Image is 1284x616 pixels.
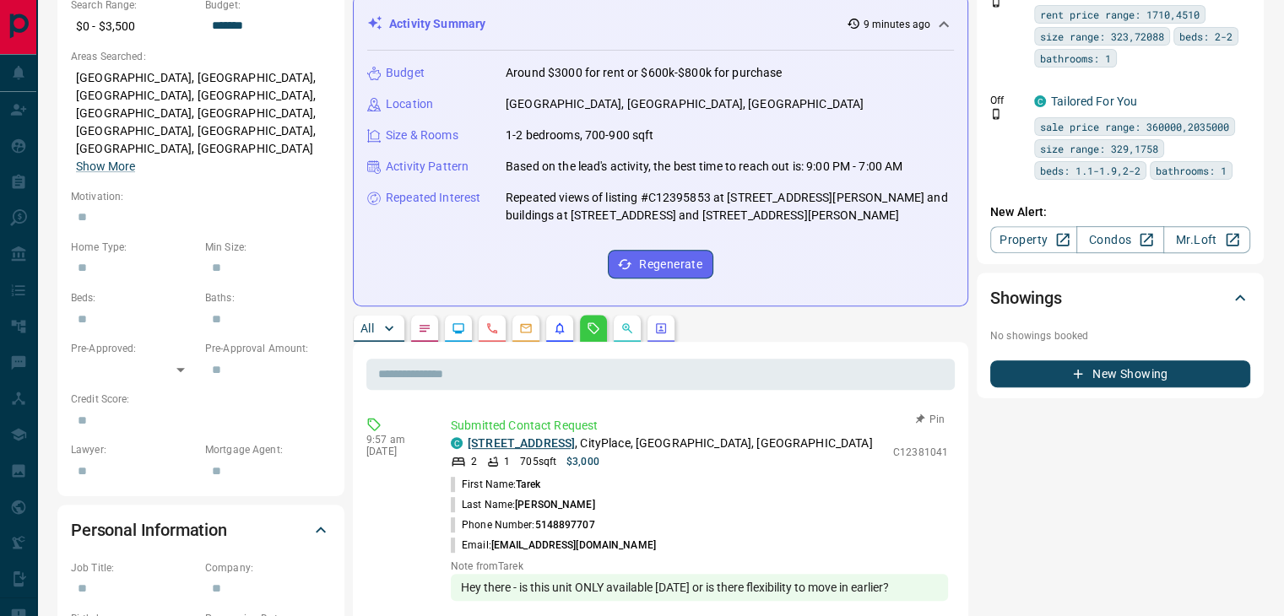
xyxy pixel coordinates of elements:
[205,341,331,356] p: Pre-Approval Amount:
[620,322,634,335] svg: Opportunities
[71,341,197,356] p: Pre-Approved:
[451,538,656,553] p: Email:
[1040,118,1229,135] span: sale price range: 360000,2035000
[386,64,425,82] p: Budget
[452,322,465,335] svg: Lead Browsing Activity
[506,189,954,224] p: Repeated views of listing #C12395853 at [STREET_ADDRESS][PERSON_NAME] and buildings at [STREET_AD...
[71,290,197,305] p: Beds:
[990,360,1250,387] button: New Showing
[205,290,331,305] p: Baths:
[1051,95,1137,108] a: Tailored For You
[1040,6,1200,23] span: rent price range: 1710,4510
[1179,28,1233,45] span: beds: 2-2
[205,560,331,575] p: Company:
[990,278,1250,318] div: Showings
[71,49,331,64] p: Areas Searched:
[1163,226,1250,253] a: Mr.Loft
[205,240,331,255] p: Min Size:
[451,417,948,435] p: Submitted Contact Request
[654,322,668,335] svg: Agent Actions
[990,284,1062,311] h2: Showings
[451,477,540,492] p: First Name:
[451,497,595,512] p: Last Name:
[360,322,374,334] p: All
[506,127,653,144] p: 1-2 bedrooms, 700-900 sqft
[386,189,480,207] p: Repeated Interest
[893,445,948,460] p: C12381041
[386,158,469,176] p: Activity Pattern
[468,435,873,452] p: , CityPlace, [GEOGRAPHIC_DATA], [GEOGRAPHIC_DATA]
[451,560,948,572] p: Note from Tarek
[515,499,594,511] span: [PERSON_NAME]
[366,446,425,457] p: [DATE]
[506,64,782,82] p: Around $3000 for rent or $600k-$800k for purchase
[418,322,431,335] svg: Notes
[1040,140,1158,157] span: size range: 329,1758
[205,442,331,457] p: Mortgage Agent:
[71,13,197,41] p: $0 - $3,500
[386,127,458,144] p: Size & Rooms
[864,17,930,32] p: 9 minutes ago
[367,8,954,40] div: Activity Summary9 minutes ago
[71,442,197,457] p: Lawyer:
[1040,50,1111,67] span: bathrooms: 1
[71,392,331,407] p: Credit Score:
[1156,162,1227,179] span: bathrooms: 1
[553,322,566,335] svg: Listing Alerts
[608,250,713,278] button: Regenerate
[71,240,197,255] p: Home Type:
[1040,162,1140,179] span: beds: 1.1-1.9,2-2
[506,158,902,176] p: Based on the lead's activity, the best time to reach out is: 9:00 PM - 7:00 AM
[520,454,556,469] p: 705 sqft
[990,93,1024,108] p: Off
[990,203,1250,221] p: New Alert:
[71,560,197,575] p: Job Title:
[485,322,499,335] svg: Calls
[534,519,594,531] span: 5148897707
[451,437,463,449] div: condos.ca
[504,454,510,469] p: 1
[519,322,533,335] svg: Emails
[491,539,656,551] span: [EMAIL_ADDRESS][DOMAIN_NAME]
[451,574,948,601] div: Hey there - is this unit ONLY available [DATE] or is there flexibility to move in earlier?
[1040,28,1164,45] span: size range: 323,72088
[1076,226,1163,253] a: Condos
[71,64,331,181] p: [GEOGRAPHIC_DATA], [GEOGRAPHIC_DATA], [GEOGRAPHIC_DATA], [GEOGRAPHIC_DATA], [GEOGRAPHIC_DATA], [G...
[1034,95,1046,107] div: condos.ca
[468,436,575,450] a: [STREET_ADDRESS]
[516,478,540,490] span: Tarek
[451,517,595,532] p: Phone Number:
[506,95,864,113] p: [GEOGRAPHIC_DATA], [GEOGRAPHIC_DATA], [GEOGRAPHIC_DATA]
[71,189,331,204] p: Motivation:
[990,328,1250,343] p: No showings booked
[990,108,1002,120] svg: Push Notification Only
[566,454,599,469] p: $3,000
[906,412,955,427] button: Pin
[990,226,1077,253] a: Property
[366,434,425,446] p: 9:57 am
[76,158,135,176] button: Show More
[471,454,477,469] p: 2
[587,322,600,335] svg: Requests
[386,95,433,113] p: Location
[71,516,227,543] h2: Personal Information
[389,15,485,33] p: Activity Summary
[71,510,331,550] div: Personal Information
